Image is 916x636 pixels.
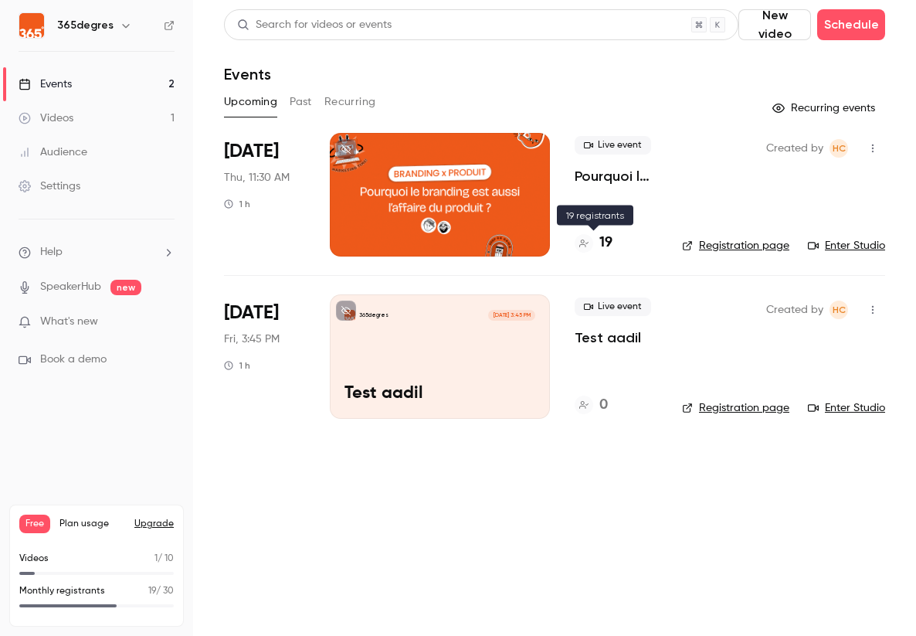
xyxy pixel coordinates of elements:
h4: 0 [599,395,608,416]
span: [DATE] [224,301,279,325]
p: Videos [19,552,49,566]
span: What's new [40,314,98,330]
div: 1 h [224,198,250,210]
button: Past [290,90,312,114]
p: 365degres [359,311,388,319]
span: Live event [575,136,651,155]
h4: 19 [599,233,612,253]
span: HC [833,139,846,158]
span: [DATE] [224,139,279,164]
span: 19 [148,587,156,596]
span: HC [833,301,846,319]
p: / 10 [154,552,174,566]
a: SpeakerHub [40,279,101,295]
span: 1 [154,554,158,563]
a: Test aadil365degres[DATE] 3:45 PMTest aadil [330,294,550,418]
a: Pourquoi le branding est aussi l'affaire du produit ? [575,167,657,185]
a: Enter Studio [808,400,885,416]
button: Schedule [817,9,885,40]
span: Hélène CHOMIENNE [829,139,848,158]
div: Events [19,77,72,92]
span: Created by [766,301,823,319]
p: Test aadil [344,384,535,404]
div: 1 h [224,359,250,372]
button: Upgrade [134,518,174,530]
a: 0 [575,395,608,416]
button: Recurring [324,90,376,114]
div: Dec 5 Fri, 3:45 PM (Europe/Paris) [224,294,305,418]
p: / 30 [148,584,174,598]
h6: 365degres [57,18,114,33]
a: 19 [575,233,612,253]
div: Audience [19,145,87,160]
span: Help [40,244,63,260]
p: Monthly registrants [19,584,105,598]
h1: Events [224,65,271,83]
span: Thu, 11:30 AM [224,170,290,185]
a: Test aadil [575,328,641,347]
span: Book a demo [40,352,107,368]
li: help-dropdown-opener [19,244,175,260]
a: Registration page [682,238,789,253]
a: Enter Studio [808,238,885,253]
span: Free [19,515,50,533]
span: Created by [766,139,823,158]
div: Search for videos or events [237,17,392,33]
span: Plan usage [59,518,125,530]
div: Settings [19,179,80,194]
button: New video [738,9,811,40]
span: Hélène CHOMIENNE [829,301,848,319]
span: new [110,280,141,295]
img: 365degres [19,13,44,38]
div: Oct 2 Thu, 11:30 AM (Europe/Paris) [224,133,305,257]
button: Upcoming [224,90,277,114]
button: Recurring events [765,96,885,121]
span: Live event [575,298,651,316]
div: Videos [19,111,73,126]
span: Fri, 3:45 PM [224,332,280,347]
span: [DATE] 3:45 PM [488,310,534,321]
a: Registration page [682,400,789,416]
